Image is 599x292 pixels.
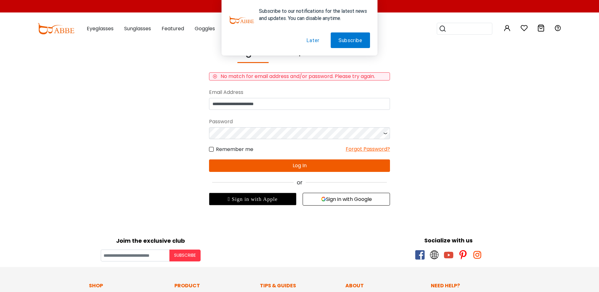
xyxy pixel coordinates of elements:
[458,250,468,260] span: pinterest
[209,193,296,205] div: Sign in with Apple
[260,282,339,290] p: Tips & Guides
[209,116,390,127] div: Password
[254,7,370,22] div: Subscribe to our notifications for the latest news and updates. You can disable anytime.
[303,236,594,245] div: Socialize with us
[169,250,201,261] button: Subscribe
[415,250,425,260] span: facebook
[101,250,169,261] input: Your email
[331,32,370,48] button: Subscribe
[174,282,254,290] p: Product
[221,73,375,80] div: No match for email address and/or password. Please try again.
[444,250,453,260] span: youtube
[209,145,253,153] label: Remember me
[303,193,390,206] button: Sign in with Google
[431,282,510,290] p: Need Help?
[209,178,390,187] div: or
[89,282,168,290] p: Shop
[473,250,482,260] span: instagram
[5,235,296,245] div: Joim the exclusive club
[345,282,425,290] p: About
[229,7,254,32] img: notification icon
[346,145,390,153] div: Forgot Password?
[209,159,390,172] button: Log In
[209,87,390,98] div: Email Address
[430,250,439,260] span: twitter
[299,32,327,48] button: Later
